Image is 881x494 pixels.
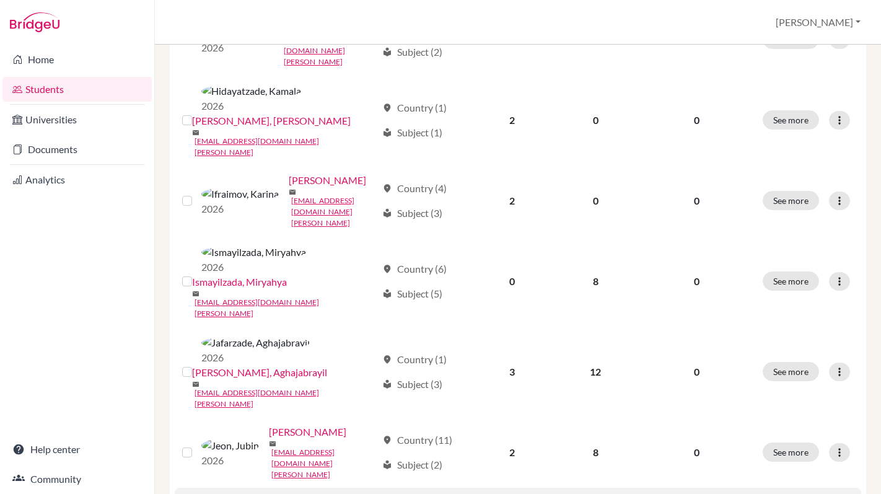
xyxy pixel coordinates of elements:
[289,188,296,196] span: mail
[382,125,442,140] div: Subject (1)
[291,195,377,229] a: [EMAIL_ADDRESS][DOMAIN_NAME][PERSON_NAME]
[382,433,452,448] div: Country (11)
[553,236,638,327] td: 8
[192,129,199,136] span: mail
[382,100,447,115] div: Country (1)
[2,467,152,492] a: Community
[763,191,819,210] button: See more
[770,11,866,34] button: [PERSON_NAME]
[382,128,392,138] span: local_library
[382,355,392,364] span: location_on
[2,47,152,72] a: Home
[201,201,279,216] p: 2026
[201,187,279,201] img: Ifraimov, Karina
[269,440,276,448] span: mail
[10,12,59,32] img: Bridge-U
[471,236,553,327] td: 0
[553,327,638,417] td: 12
[382,47,392,57] span: local_library
[382,379,392,389] span: local_library
[382,262,447,276] div: Country (6)
[2,437,152,462] a: Help center
[201,40,271,55] p: 2026
[382,460,392,470] span: local_library
[763,443,819,462] button: See more
[271,447,377,480] a: [EMAIL_ADDRESS][DOMAIN_NAME][PERSON_NAME]
[646,274,748,289] p: 0
[192,113,351,128] a: [PERSON_NAME], [PERSON_NAME]
[2,77,152,102] a: Students
[2,137,152,162] a: Documents
[382,183,392,193] span: location_on
[382,352,447,367] div: Country (1)
[553,75,638,165] td: 0
[192,365,327,380] a: [PERSON_NAME], Aghajabrayil
[471,417,553,488] td: 2
[763,271,819,291] button: See more
[382,435,392,445] span: location_on
[192,290,199,298] span: mail
[553,417,638,488] td: 8
[382,103,392,113] span: location_on
[201,453,259,468] p: 2026
[289,173,366,188] a: [PERSON_NAME]
[646,445,748,460] p: 0
[646,113,748,128] p: 0
[195,387,377,410] a: [EMAIL_ADDRESS][DOMAIN_NAME][PERSON_NAME]
[192,275,287,289] a: Ismayilzada, Miryahya
[195,136,377,158] a: [EMAIL_ADDRESS][DOMAIN_NAME][PERSON_NAME]
[382,208,392,218] span: local_library
[382,264,392,274] span: location_on
[201,245,306,260] img: Ismayilzada, Miryahya
[553,165,638,236] td: 0
[195,297,377,319] a: [EMAIL_ADDRESS][DOMAIN_NAME][PERSON_NAME]
[471,75,553,165] td: 2
[201,260,306,275] p: 2026
[382,457,442,472] div: Subject (2)
[763,362,819,381] button: See more
[471,165,553,236] td: 2
[201,350,310,365] p: 2026
[646,364,748,379] p: 0
[382,206,442,221] div: Subject (3)
[201,438,259,453] img: Jeon, Jubin
[763,110,819,130] button: See more
[201,84,301,99] img: Hidayatzade, Kamala
[201,335,310,350] img: Jafarzade, Aghajabrayil
[2,167,152,192] a: Analytics
[382,377,442,392] div: Subject (3)
[382,181,447,196] div: Country (4)
[646,193,748,208] p: 0
[382,289,392,299] span: local_library
[269,425,346,439] a: [PERSON_NAME]
[382,45,442,60] div: Subject (2)
[382,286,442,301] div: Subject (5)
[471,327,553,417] td: 3
[284,34,377,68] a: [EMAIL_ADDRESS][DOMAIN_NAME][PERSON_NAME]
[2,107,152,132] a: Universities
[192,381,199,388] span: mail
[201,99,301,113] p: 2026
